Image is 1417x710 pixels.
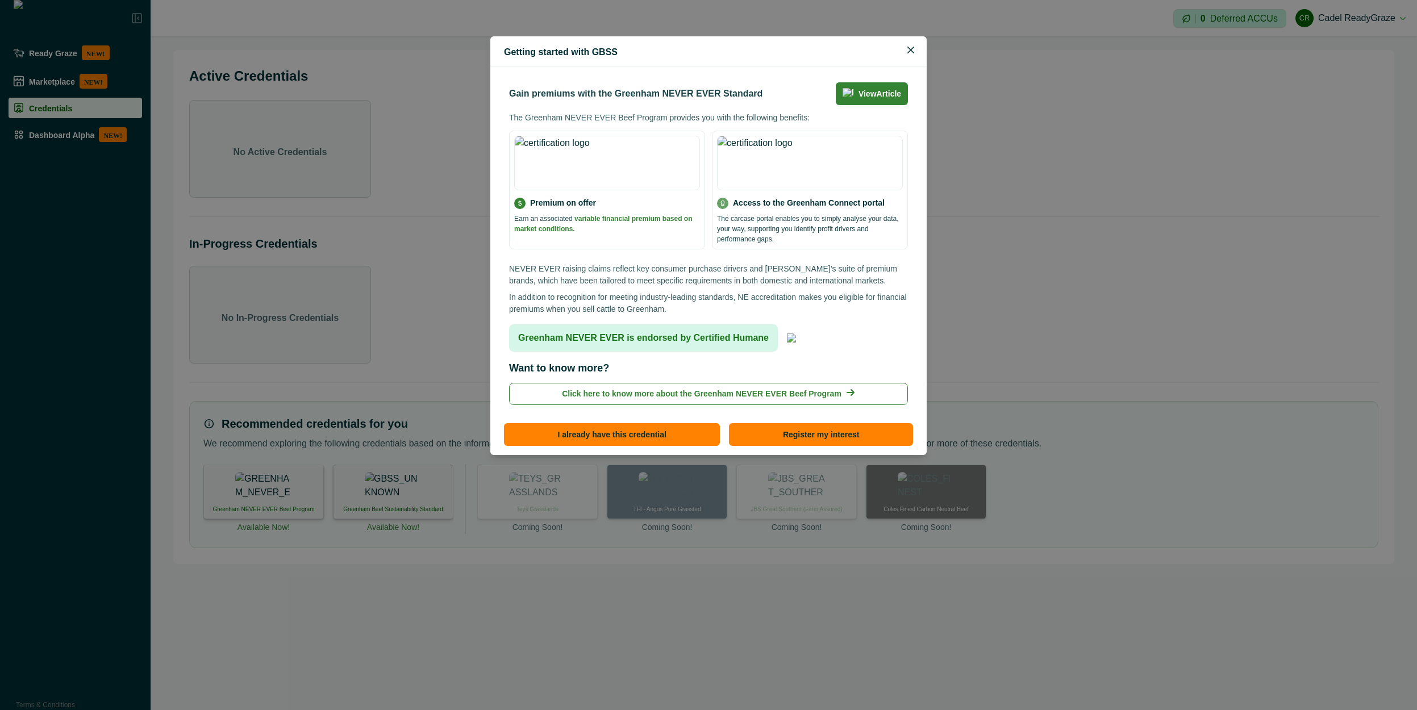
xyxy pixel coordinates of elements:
img: certified_humane_never_ever.jpg [787,333,796,343]
header: Getting started with GBSS [490,36,927,66]
button: Close [902,41,920,59]
button: Click here to know more about the Greenham NEVER EVER Beef Program [509,383,908,405]
img: certification logo [717,136,903,190]
p: The Greenham NEVER EVER Beef Program provides you with the following benefits: [509,112,908,124]
p: Premium on offer [530,197,596,209]
p: Access to the Greenham Connect portal [733,197,885,209]
p: The carcase portal enables you to simply analyse your data, your way, supporting you identify pro... [717,214,903,244]
a: light-bulb-iconViewArticle [836,82,908,105]
p: Gain premiums with the Greenham NEVER EVER Standard [509,87,762,101]
p: In addition to recognition for meeting industry-leading standards, NE accreditation makes you eli... [509,291,908,315]
span: variable financial premium based on market conditions. [514,215,692,233]
p: View Article [858,89,901,99]
p: Earn an associated [514,214,700,234]
img: certification logo [514,136,700,190]
button: Register my interest [729,423,913,446]
p: Greenham NEVER EVER is endorsed by Certified Humane [518,331,769,345]
img: light-bulb-icon [843,88,854,99]
p: Want to know more? [509,361,609,376]
p: Click here to know more about the Greenham NEVER EVER Beef Program [562,388,841,400]
button: I already have this credential [504,423,720,446]
p: NEVER EVER raising claims reflect key consumer purchase drivers and [PERSON_NAME]’s suite of prem... [509,263,908,287]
